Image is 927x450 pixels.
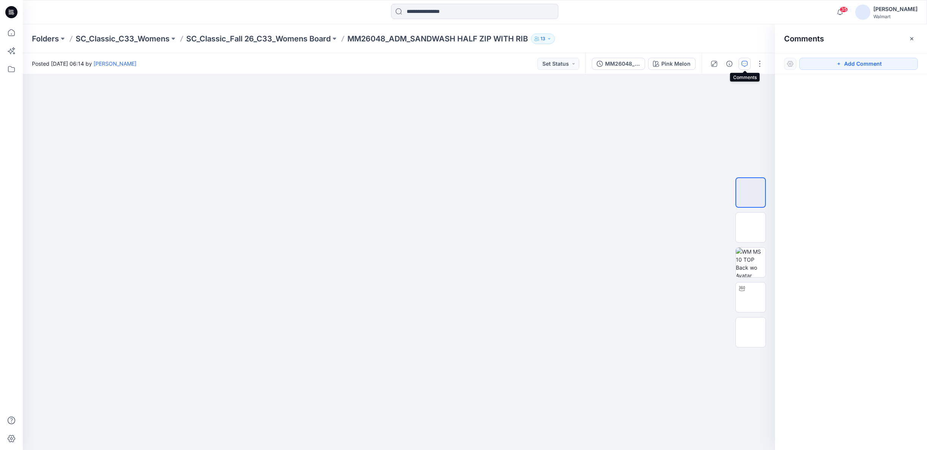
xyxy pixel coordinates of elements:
[855,5,870,20] img: avatar
[873,5,917,14] div: [PERSON_NAME]
[605,60,640,68] div: MM26048_ADM_SANDWASH HALF ZIP WITH RIB (1)
[799,58,918,70] button: Add Comment
[723,58,735,70] button: Details
[592,58,645,70] button: MM26048_ADM_SANDWASH HALF ZIP WITH RIB (1)
[540,35,545,43] p: 13
[661,60,691,68] div: Pink Melon
[840,6,848,13] span: 35
[784,34,824,43] h2: Comments
[32,33,59,44] a: Folders
[93,60,136,67] a: [PERSON_NAME]
[32,60,136,68] span: Posted [DATE] 06:14 by
[736,248,765,277] img: WM MS 10 TOP Back wo Avatar
[873,14,917,19] div: Walmart
[347,33,528,44] p: MM26048_ADM_SANDWASH HALF ZIP WITH RIB
[186,33,331,44] a: SC_Classic_Fall 26_C33_Womens Board
[76,33,170,44] a: SC_Classic_C33_Womens
[648,58,696,70] button: Pink Melon
[531,33,555,44] button: 13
